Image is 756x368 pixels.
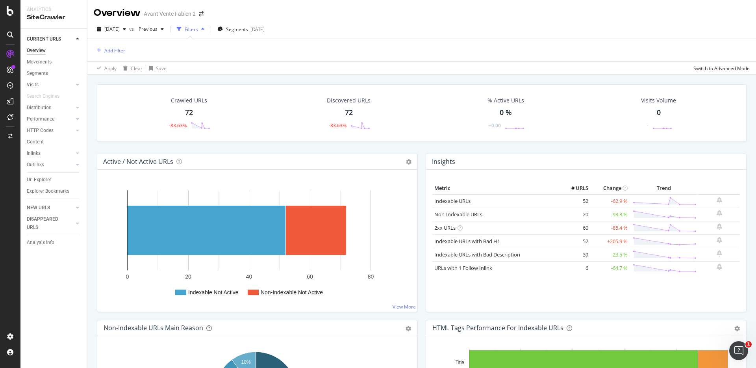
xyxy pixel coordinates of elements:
[434,264,492,271] a: URLs with 1 Follow Inlink
[434,197,471,204] a: Indexable URLs
[590,261,630,275] td: -64.7 %
[487,97,524,104] div: % Active URLs
[641,97,676,104] div: Visits Volume
[246,273,252,280] text: 40
[590,182,630,194] th: Change
[174,23,208,35] button: Filters
[717,237,722,243] div: bell-plus
[717,197,722,203] div: bell-plus
[489,122,501,129] div: +0.00
[27,176,82,184] a: Url Explorer
[432,156,455,167] h4: Insights
[345,108,353,118] div: 72
[693,65,750,72] div: Switch to Advanced Mode
[27,215,74,232] a: DISAPPEARED URLS
[135,23,167,35] button: Previous
[104,26,120,32] span: 2025 Sep. 17th
[146,62,167,74] button: Save
[559,221,590,234] td: 60
[27,115,54,123] div: Performance
[27,115,74,123] a: Performance
[406,159,411,165] i: Options
[27,126,54,135] div: HTTP Codes
[559,248,590,261] td: 39
[27,161,44,169] div: Outlinks
[199,11,204,17] div: arrow-right-arrow-left
[717,264,722,270] div: bell-plus
[27,138,82,146] a: Content
[27,81,39,89] div: Visits
[590,234,630,248] td: +205.9 %
[27,215,67,232] div: DISAPPEARED URLS
[456,360,465,365] text: Title
[185,108,193,118] div: 72
[630,182,699,194] th: Trend
[104,65,117,72] div: Apply
[717,223,722,230] div: bell-plus
[185,26,198,33] div: Filters
[27,161,74,169] a: Outlinks
[690,62,750,74] button: Switch to Advanced Mode
[27,35,74,43] a: CURRENT URLS
[129,26,135,32] span: vs
[144,10,196,18] div: Avant Vente Fabien 2
[590,194,630,208] td: -62.9 %
[241,359,251,365] text: 10%
[27,69,48,78] div: Segments
[406,326,411,331] div: gear
[27,238,54,247] div: Analysis Info
[590,221,630,234] td: -85.4 %
[434,238,500,245] a: Indexable URLs with Bad H1
[104,47,125,54] div: Add Filter
[559,182,590,194] th: # URLS
[94,23,129,35] button: [DATE]
[27,69,82,78] a: Segments
[94,62,117,74] button: Apply
[559,208,590,221] td: 20
[368,273,374,280] text: 80
[434,211,482,218] a: Non-Indexable URLs
[261,289,323,296] text: Non-Indexable Not Active
[393,303,416,310] a: View More
[104,324,203,332] div: Non-Indexable URLs Main Reason
[27,149,41,158] div: Inlinks
[27,204,50,212] div: NEW URLS
[156,65,167,72] div: Save
[103,156,173,167] h4: Active / Not Active URLs
[27,104,52,112] div: Distribution
[27,92,59,100] div: Search Engines
[27,6,81,13] div: Analytics
[27,35,61,43] div: CURRENT URLS
[27,176,51,184] div: Url Explorer
[94,46,125,55] button: Add Filter
[126,273,129,280] text: 0
[27,204,74,212] a: NEW URLS
[226,26,248,33] span: Segments
[27,104,74,112] a: Distribution
[559,261,590,275] td: 6
[734,326,740,331] div: gear
[590,248,630,261] td: -23.5 %
[500,108,512,118] div: 0 %
[27,149,74,158] a: Inlinks
[27,46,82,55] a: Overview
[27,187,82,195] a: Explorer Bookmarks
[559,194,590,208] td: 52
[647,122,649,129] div: -
[135,26,157,32] span: Previous
[94,6,141,20] div: Overview
[185,273,191,280] text: 20
[214,23,268,35] button: Segments[DATE]
[27,238,82,247] a: Analysis Info
[434,224,456,231] a: 2xx URLs
[120,62,143,74] button: Clear
[327,97,371,104] div: Discovered URLs
[307,273,313,280] text: 60
[171,97,207,104] div: Crawled URLs
[104,182,408,305] svg: A chart.
[131,65,143,72] div: Clear
[717,210,722,216] div: bell-plus
[27,46,46,55] div: Overview
[27,58,82,66] a: Movements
